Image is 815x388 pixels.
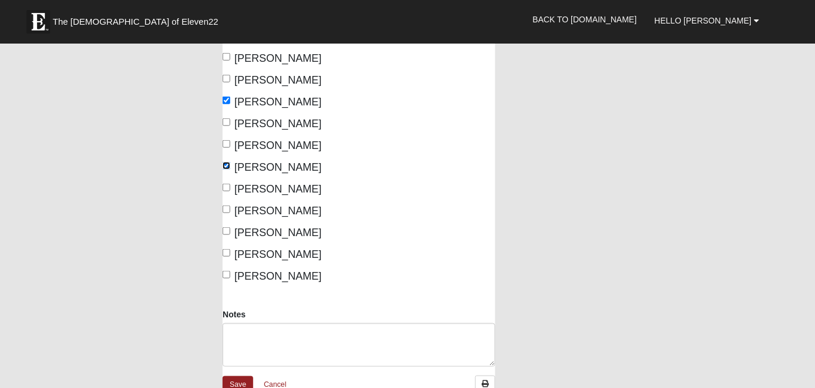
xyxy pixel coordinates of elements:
input: [PERSON_NAME] [223,53,230,61]
span: [PERSON_NAME] [234,161,322,173]
span: [PERSON_NAME] [234,205,322,217]
input: [PERSON_NAME] [223,97,230,104]
input: [PERSON_NAME] [223,184,230,191]
span: [PERSON_NAME] [234,248,322,260]
input: [PERSON_NAME] [223,140,230,148]
img: Eleven22 logo [26,10,50,34]
span: [PERSON_NAME] [234,118,322,130]
input: [PERSON_NAME] [223,249,230,257]
label: Notes [223,309,246,320]
input: [PERSON_NAME] [223,227,230,235]
input: [PERSON_NAME] [223,75,230,82]
span: [PERSON_NAME] [234,96,322,108]
input: [PERSON_NAME] [223,205,230,213]
input: [PERSON_NAME] [223,162,230,170]
span: [PERSON_NAME] [234,52,322,64]
span: Hello [PERSON_NAME] [655,16,752,25]
input: [PERSON_NAME] [223,118,230,126]
a: Back to [DOMAIN_NAME] [524,5,646,34]
a: Hello [PERSON_NAME] [646,6,768,35]
span: [PERSON_NAME] [234,74,322,86]
span: [PERSON_NAME] [234,140,322,151]
span: [PERSON_NAME] [234,270,322,282]
span: [PERSON_NAME] [234,183,322,195]
span: [PERSON_NAME] [234,227,322,238]
span: The [DEMOGRAPHIC_DATA] of Eleven22 [53,16,218,28]
a: The [DEMOGRAPHIC_DATA] of Eleven22 [21,4,256,34]
input: [PERSON_NAME] [223,271,230,278]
